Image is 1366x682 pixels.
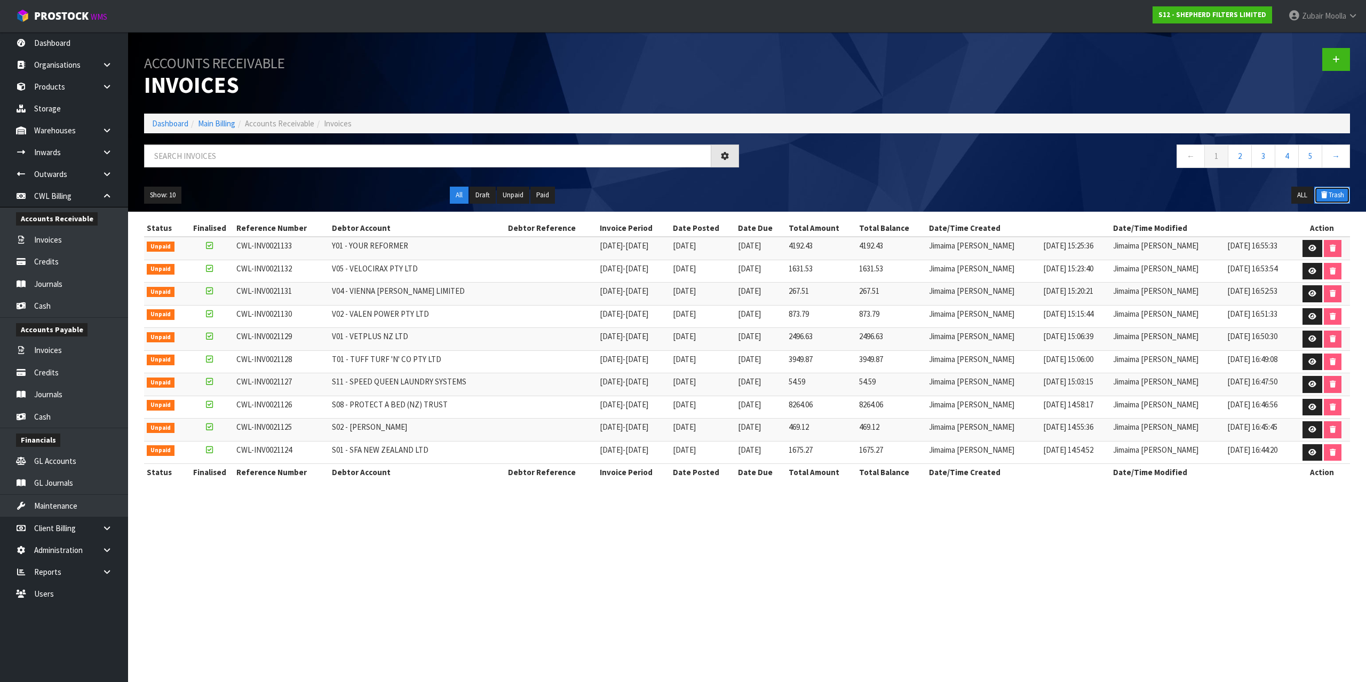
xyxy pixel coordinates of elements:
[856,464,926,481] th: Total Balance
[1294,220,1350,237] th: Action
[1153,6,1272,23] a: S12 - SHEPHERD FILTERS LIMITED
[673,354,696,364] span: [DATE]
[236,309,292,319] span: CWL-INV0021130
[185,464,234,481] th: Finalised
[738,399,761,410] span: [DATE]
[597,373,670,396] td: -
[625,331,648,341] span: [DATE]
[1227,354,1277,364] span: [DATE] 16:49:08
[505,220,597,237] th: Debtor Reference
[234,220,329,237] th: Reference Number
[929,376,1014,387] span: Jimaima [PERSON_NAME]
[789,240,813,251] span: 4192.43
[332,286,465,296] span: V04 - VIENNA [PERSON_NAME] LIMITED
[735,220,785,237] th: Date Due
[144,187,181,204] button: Show: 10
[332,309,429,319] span: V02 - VALEN POWER PTY LTD
[1110,220,1294,237] th: Date/Time Modified
[597,441,670,464] td: -
[1251,145,1275,167] a: 3
[597,419,670,442] td: -
[332,240,408,251] span: Y01 - YOUR REFORMER
[16,434,60,447] span: Financials
[673,399,696,410] span: [DATE]
[147,355,174,365] span: Unpaid
[1043,422,1093,432] span: [DATE] 14:55:36
[859,263,883,274] span: 1631.53
[859,399,883,410] span: 8264.06
[738,240,761,251] span: [DATE]
[16,9,29,22] img: cube-alt.png
[1294,464,1350,481] th: Action
[673,309,696,319] span: [DATE]
[1302,11,1323,21] span: Zubair
[1314,187,1350,204] button: Trash
[597,350,670,373] td: -
[144,48,739,98] h1: Invoices
[859,422,879,432] span: 469.12
[625,376,648,387] span: [DATE]
[597,220,670,237] th: Invoice Period
[1043,354,1093,364] span: [DATE] 15:06:00
[789,309,809,319] span: 873.79
[91,12,107,22] small: WMS
[670,464,735,481] th: Date Posted
[786,220,856,237] th: Total Amount
[1275,145,1299,167] a: 4
[1113,354,1198,364] span: Jimaima [PERSON_NAME]
[789,422,809,432] span: 469.12
[926,464,1110,481] th: Date/Time Created
[1204,145,1228,167] a: 1
[450,187,468,204] button: All
[1043,331,1093,341] span: [DATE] 15:06:39
[929,331,1014,341] span: Jimaima [PERSON_NAME]
[1113,286,1198,296] span: Jimaima [PERSON_NAME]
[144,464,185,481] th: Status
[236,399,292,410] span: CWL-INV0021126
[332,376,466,387] span: S11 - SPEED QUEEN LAUNDRY SYSTEMS
[198,118,235,129] a: Main Billing
[332,263,418,274] span: V05 - VELOCIRAX PTY LTD
[147,400,174,411] span: Unpaid
[929,422,1014,432] span: Jimaima [PERSON_NAME]
[600,376,623,387] span: [DATE]
[600,422,623,432] span: [DATE]
[185,220,234,237] th: Finalised
[245,118,314,129] span: Accounts Receivable
[236,422,292,432] span: CWL-INV0021125
[236,286,292,296] span: CWL-INV0021131
[152,118,188,129] a: Dashboard
[755,145,1350,171] nav: Page navigation
[1177,145,1205,167] a: ←
[789,263,813,274] span: 1631.53
[147,423,174,434] span: Unpaid
[929,240,1014,251] span: Jimaima [PERSON_NAME]
[859,309,879,319] span: 873.79
[738,309,761,319] span: [DATE]
[332,399,448,410] span: S08 - PROTECT A BED (NZ) TRUST
[470,187,496,204] button: Draft
[789,354,813,364] span: 3949.87
[1113,309,1198,319] span: Jimaima [PERSON_NAME]
[236,263,292,274] span: CWL-INV0021132
[859,240,883,251] span: 4192.43
[1043,399,1093,410] span: [DATE] 14:58:17
[332,354,441,364] span: T01 - TUFF TURF 'N' CO PTY LTD
[738,376,761,387] span: [DATE]
[1043,309,1093,319] span: [DATE] 15:15:44
[147,378,174,388] span: Unpaid
[1110,464,1294,481] th: Date/Time Modified
[738,331,761,341] span: [DATE]
[1158,10,1266,19] strong: S12 - SHEPHERD FILTERS LIMITED
[1322,145,1350,167] a: →
[789,286,809,296] span: 267.51
[1291,187,1313,204] button: ALL
[332,445,428,455] span: S01 - SFA NEW ZEALAND LTD
[673,263,696,274] span: [DATE]
[1113,422,1198,432] span: Jimaima [PERSON_NAME]
[1113,263,1198,274] span: Jimaima [PERSON_NAME]
[1043,376,1093,387] span: [DATE] 15:03:15
[929,286,1014,296] span: Jimaima [PERSON_NAME]
[625,399,648,410] span: [DATE]
[1228,145,1252,167] a: 2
